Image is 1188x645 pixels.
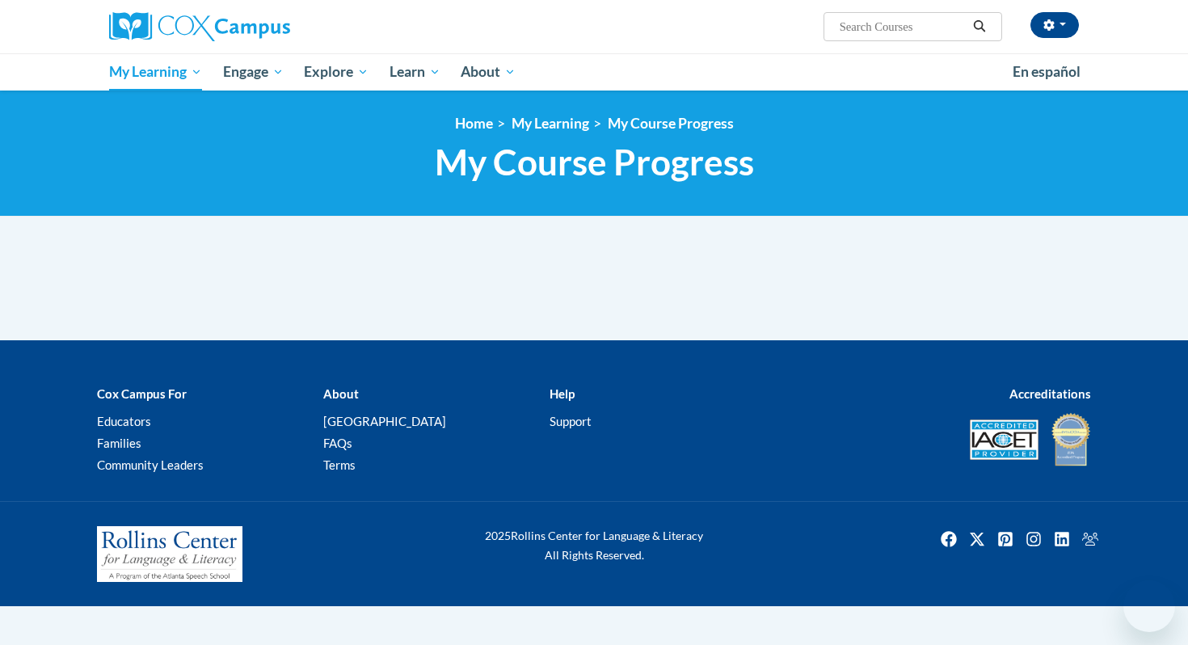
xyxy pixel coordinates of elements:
[936,526,962,552] a: Facebook
[99,53,213,91] a: My Learning
[451,53,527,91] a: About
[992,526,1018,552] a: Pinterest
[1049,526,1075,552] img: LinkedIn icon
[379,53,451,91] a: Learn
[1049,526,1075,552] a: Linkedin
[323,414,446,428] a: [GEOGRAPHIC_DATA]
[1123,580,1175,632] iframe: Button to launch messaging window
[97,386,187,401] b: Cox Campus For
[550,414,592,428] a: Support
[435,141,754,183] span: My Course Progress
[1009,386,1091,401] b: Accreditations
[608,115,734,132] a: My Course Progress
[109,12,290,41] img: Cox Campus
[964,526,990,552] a: Twitter
[304,62,369,82] span: Explore
[1002,55,1091,89] a: En español
[1013,63,1081,80] span: En español
[97,457,204,472] a: Community Leaders
[1021,526,1047,552] img: Instagram icon
[1077,526,1103,552] a: Facebook Group
[461,62,516,82] span: About
[967,17,992,36] button: Search
[1021,526,1047,552] a: Instagram
[838,17,967,36] input: Search Courses
[1077,526,1103,552] img: Facebook group icon
[550,386,575,401] b: Help
[512,115,589,132] a: My Learning
[293,53,379,91] a: Explore
[97,414,151,428] a: Educators
[964,526,990,552] img: Twitter icon
[992,526,1018,552] img: Pinterest icon
[1051,411,1091,468] img: IDA® Accredited
[936,526,962,552] img: Facebook icon
[455,115,493,132] a: Home
[85,53,1103,91] div: Main menu
[97,526,242,583] img: Rollins Center for Language & Literacy - A Program of the Atlanta Speech School
[109,62,202,82] span: My Learning
[970,419,1038,460] img: Accredited IACET® Provider
[424,526,764,565] div: Rollins Center for Language & Literacy All Rights Reserved.
[323,386,359,401] b: About
[323,457,356,472] a: Terms
[485,529,511,542] span: 2025
[390,62,440,82] span: Learn
[1030,12,1079,38] button: Account Settings
[323,436,352,450] a: FAQs
[213,53,294,91] a: Engage
[109,12,416,41] a: Cox Campus
[223,62,284,82] span: Engage
[97,436,141,450] a: Families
